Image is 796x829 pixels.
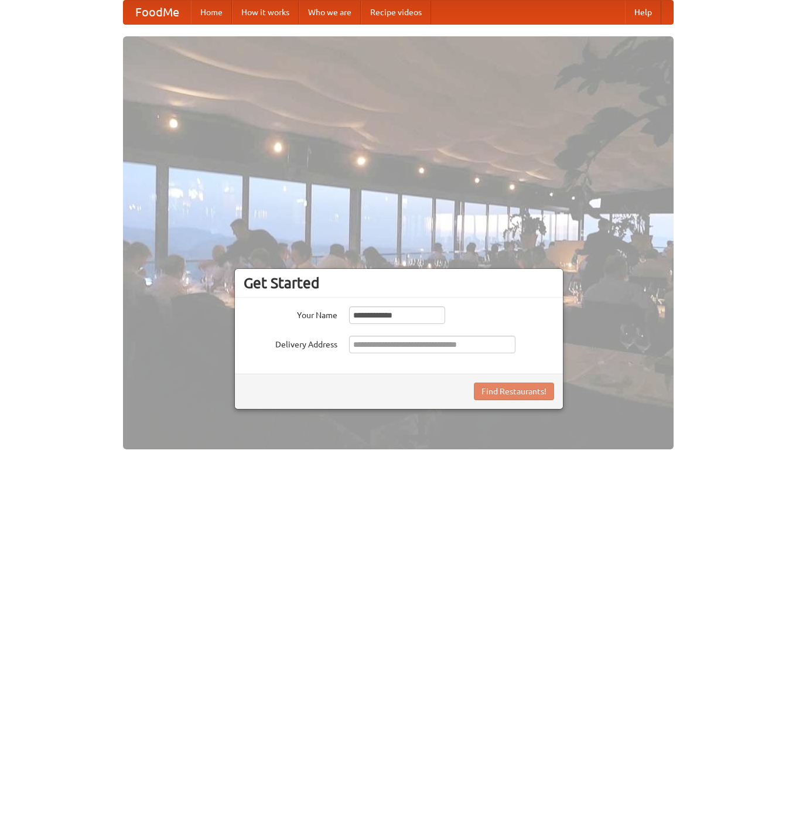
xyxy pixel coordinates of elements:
[244,306,337,321] label: Your Name
[124,1,191,24] a: FoodMe
[625,1,661,24] a: Help
[244,336,337,350] label: Delivery Address
[361,1,431,24] a: Recipe videos
[244,274,554,292] h3: Get Started
[474,383,554,400] button: Find Restaurants!
[299,1,361,24] a: Who we are
[191,1,232,24] a: Home
[232,1,299,24] a: How it works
